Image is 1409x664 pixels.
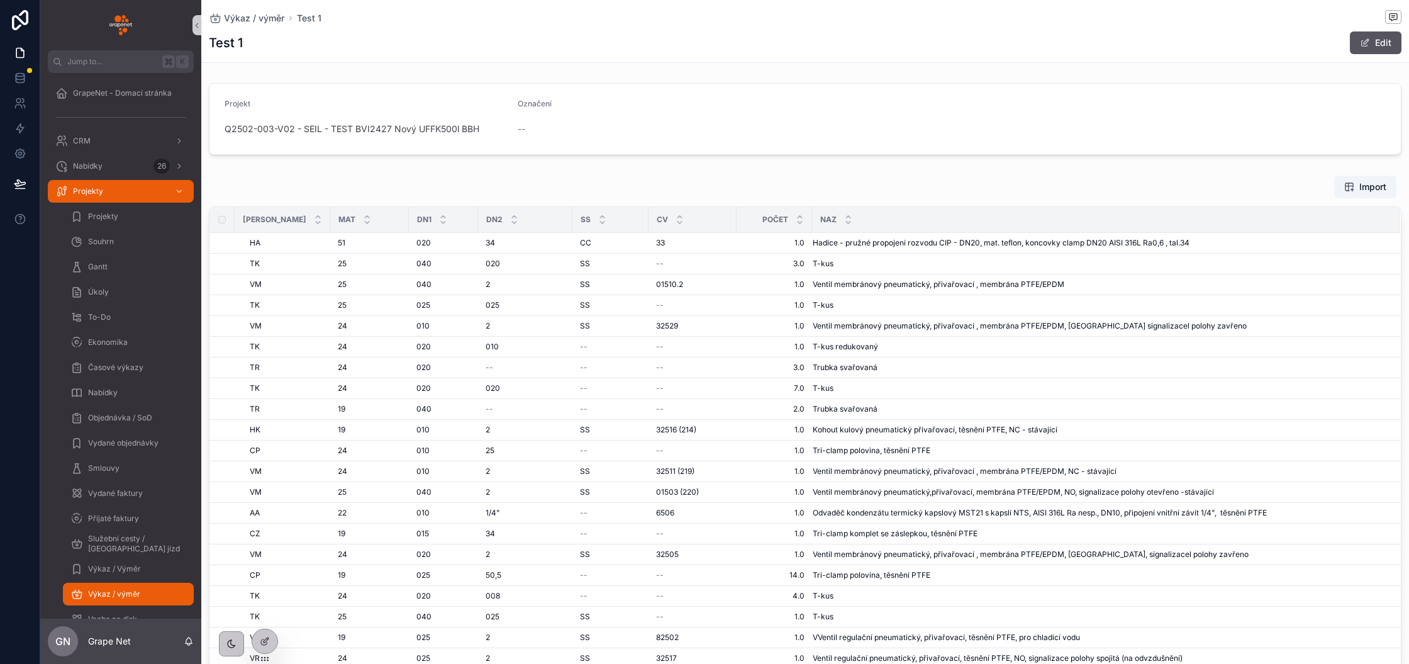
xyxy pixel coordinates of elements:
[813,549,1249,560] span: Ventil membránový pneumatický, přivařovací , membrána PTFE/EPDM, [GEOGRAPHIC_DATA], signalizacel ...
[63,230,194,253] a: Souhrn
[48,50,194,73] button: Jump to...K
[813,404,877,414] span: Trubka svařovaná
[656,446,664,456] span: --
[73,161,103,171] span: Nabídky
[656,321,678,331] span: 32529
[813,653,1183,663] span: Ventil regulační pneumatický, přivařovací, těsnění PTFE, NO, signalizace polohy spojitá (na odvzd...
[55,634,70,649] span: GN
[486,466,490,476] span: 2
[109,15,132,35] img: App logo
[762,215,788,225] span: Počet
[744,363,805,373] span: 3.0
[580,279,590,290] span: SS
[580,529,588,539] span: --
[338,508,347,518] span: 22
[744,404,805,414] span: 2.0
[744,383,805,393] span: 7.0
[744,549,805,560] span: 1.0
[63,432,194,454] a: Vydané objednávky
[416,653,430,663] span: 025
[250,508,260,518] span: AA
[813,321,1247,331] span: Ventil membránový pneumatický, přivařovací , membrána PTFE/EPDM, [GEOGRAPHIC_DATA] signalizacel p...
[486,612,499,622] span: 025
[813,508,1267,518] span: Odvaděč kondenzátu termický kapslový MST21 s kapslí NTS, AISI 316L Ra nesp., DN10, připojení vnit...
[338,612,347,622] span: 25
[656,404,664,414] span: --
[338,238,345,248] span: 51
[580,508,588,518] span: --
[657,215,668,225] span: CV
[63,356,194,379] a: Časové výkazy
[250,342,260,352] span: TK
[416,383,431,393] span: 020
[581,215,591,225] span: SS
[656,300,664,310] span: --
[416,446,430,456] span: 010
[656,633,679,643] span: 82502
[63,331,194,354] a: Ekonomika
[813,383,833,393] span: T-kus
[338,425,345,435] span: 19
[250,300,260,310] span: TK
[580,321,590,331] span: SS
[416,466,430,476] span: 010
[486,529,495,539] span: 34
[63,608,194,631] a: Vazba na disk
[486,591,500,601] span: 008
[813,279,1064,290] span: Ventil membránový pneumatický, přivařovací , membrána PTFE/EPDM
[486,238,495,248] span: 34
[250,591,260,601] span: TK
[813,570,930,580] span: Tri-clamp polovina, těsnění PTFE
[813,425,1057,435] span: Kohout kulový pneumatický přivařovací, těsnění PTFE, NC - stávající
[225,123,479,135] a: Q2502-003-V02 - SEIL - TEST BVI2427 Nový UFFK500l BBH
[338,591,347,601] span: 24
[580,487,590,497] span: SS
[580,612,590,622] span: SS
[63,407,194,429] a: Objednávka / SoD
[580,570,588,580] span: --
[656,363,664,373] span: --
[486,383,500,393] span: 020
[40,73,201,619] div: scrollable content
[48,82,194,104] a: GrapeNet - Domací stránka
[416,508,430,518] span: 010
[486,363,493,373] span: --
[88,312,111,322] span: To-Do
[250,487,262,497] span: VM
[416,591,431,601] span: 020
[580,633,590,643] span: SS
[250,321,262,331] span: VM
[744,487,805,497] span: 1.0
[580,300,590,310] span: SS
[338,321,347,331] span: 24
[580,259,590,269] span: SS
[656,487,699,497] span: 01503 (220)
[153,159,170,174] div: 26
[416,342,431,352] span: 020
[416,633,430,643] span: 025
[417,215,432,225] span: DN1
[48,130,194,152] a: CRM
[744,238,805,248] span: 1.0
[486,508,500,518] span: 1/4"
[416,570,430,580] span: 025
[250,238,260,248] span: HA
[813,363,877,373] span: Trubka svařovaná
[88,211,118,222] span: Projekty
[656,466,694,476] span: 32511 (219)
[250,279,262,290] span: VM
[486,446,494,456] span: 25
[338,549,347,560] span: 24
[88,488,143,498] span: Vydané faktury
[813,612,833,622] span: T-kus
[225,99,250,108] span: Projekt
[656,549,679,560] span: 32505
[250,653,260,663] span: VR
[338,633,345,643] span: 19
[656,383,664,393] span: --
[250,612,260,622] span: TK
[580,342,588,352] span: --
[297,12,321,25] span: Test 1
[486,570,501,580] span: 50,5
[250,259,260,269] span: TK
